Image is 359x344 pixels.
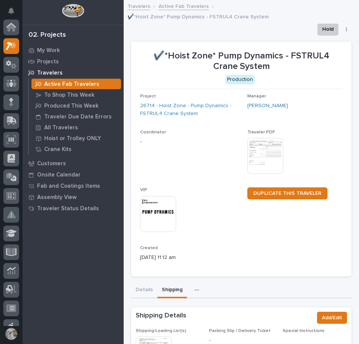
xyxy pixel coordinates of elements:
a: Active Fab Travelers [159,1,209,10]
p: All Travelers [44,124,78,131]
a: Crane Kits [29,144,124,154]
a: Hoist or Trolley ONLY [29,133,124,144]
p: Onsite Calendar [37,172,81,178]
span: Project [140,94,156,99]
div: Notifications [9,7,19,19]
span: Add/Edit [322,313,342,322]
div: Production [226,75,254,84]
span: Manager [247,94,266,99]
a: All Travelers [29,122,124,133]
p: ✔️*Hoist Zone* Pump Dynamics - FSTRUL4 Crane System [140,51,343,72]
a: 26714 - Hoist Zone - Pump Dynamics - FSTRUL4 Crane System [140,102,241,118]
p: Traveler Due Date Errors [44,114,112,120]
p: To Shop This Week [44,92,94,99]
span: Special Instructions [283,329,325,333]
p: Hoist or Trolley ONLY [44,135,101,142]
a: Assembly View [22,191,124,203]
span: Traveler PDF [247,130,275,135]
div: 02. Projects [28,31,66,39]
button: Details [131,283,157,298]
a: [PERSON_NAME] [247,102,288,110]
p: ✔️*Hoist Zone* Pump Dynamics - FSTRUL4 Crane System [127,12,269,20]
button: Hold [317,24,338,36]
span: Hold [322,25,334,34]
p: Projects [37,58,59,65]
a: Travelers [127,1,150,10]
a: Traveler Due Date Errors [29,111,124,122]
span: Created [140,246,158,250]
a: Active Fab Travelers [29,79,124,89]
a: Produced This Week [29,100,124,111]
a: Travelers [22,67,124,78]
p: Traveler Status Details [37,205,99,212]
button: Shipping [157,283,187,298]
p: Active Fab Travelers [44,81,99,88]
a: My Work [22,45,124,56]
p: Assembly View [37,194,76,201]
p: My Work [37,47,60,54]
p: Crane Kits [44,146,72,153]
p: Customers [37,160,66,167]
a: To Shop This Week [29,90,124,100]
p: Travelers [37,70,63,76]
p: Fab and Coatings Items [37,183,100,190]
span: Packing Slip / Delivery Ticket [209,329,271,333]
h2: Shipping Details [136,312,186,320]
a: Customers [22,158,124,169]
button: Add/Edit [317,312,347,324]
a: Onsite Calendar [22,169,124,180]
p: [DATE] 11:12 am [140,254,241,262]
a: Fab and Coatings Items [22,180,124,191]
a: DUPLICATE THIS TRAVELER [247,187,328,199]
button: Notifications [3,3,19,19]
span: Shipping/Loading List(s) [136,329,186,333]
button: users-avatar [3,326,19,342]
span: DUPLICATE THIS TRAVELER [253,191,322,196]
a: Traveler Status Details [22,203,124,214]
span: Coordinator [140,130,166,135]
a: Projects [22,56,124,67]
span: VIP [140,188,147,192]
p: - [140,138,241,146]
img: Workspace Logo [62,4,84,18]
p: Produced This Week [44,103,99,109]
